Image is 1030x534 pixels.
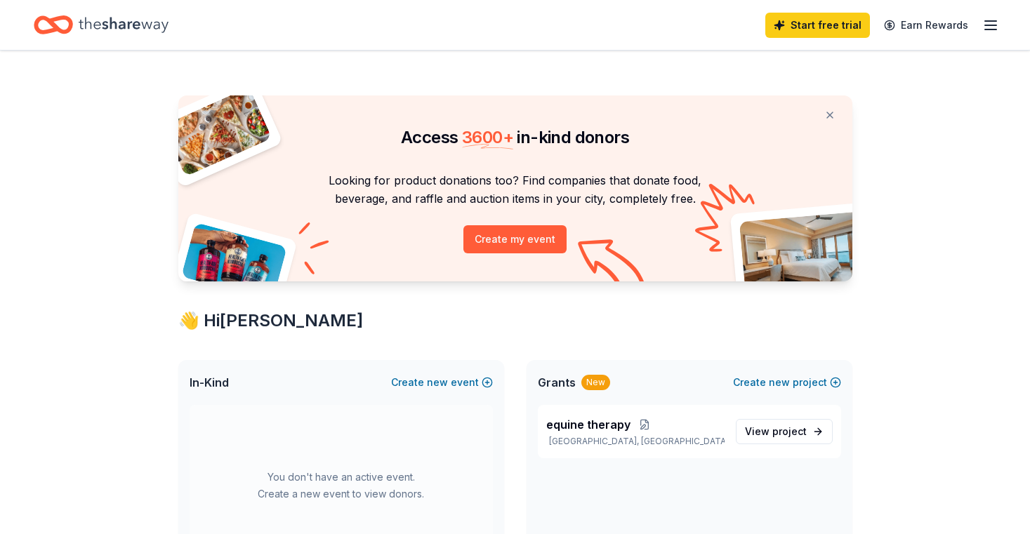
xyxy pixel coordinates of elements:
img: Curvy arrow [578,239,648,292]
button: Createnewproject [733,374,841,391]
span: new [769,374,790,391]
span: equine therapy [546,416,630,433]
span: 3600 + [462,127,513,147]
span: new [427,374,448,391]
div: 👋 Hi [PERSON_NAME] [178,309,852,332]
span: project [772,425,807,437]
span: In-Kind [190,374,229,391]
p: Looking for product donations too? Find companies that donate food, beverage, and raffle and auct... [195,171,836,208]
div: New [581,375,610,390]
a: Start free trial [765,13,870,38]
a: Earn Rewards [876,13,977,38]
span: Access in-kind donors [401,127,629,147]
p: [GEOGRAPHIC_DATA], [GEOGRAPHIC_DATA] [546,436,725,447]
button: Create my event [463,225,567,253]
a: View project [736,419,833,444]
span: View [745,423,807,440]
a: Home [34,8,169,41]
span: Grants [538,374,576,391]
img: Pizza [162,87,272,177]
button: Createnewevent [391,374,493,391]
